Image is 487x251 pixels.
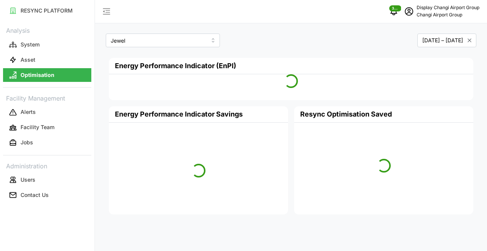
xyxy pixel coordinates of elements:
[3,38,91,51] button: System
[21,123,54,131] p: Facility Team
[3,136,91,150] button: Jobs
[3,187,91,203] a: Contact Us
[115,109,243,119] h4: Energy Performance Indicator Savings
[21,7,73,14] p: RESYNC PLATFORM
[3,106,91,119] button: Alerts
[3,120,91,135] a: Facility Team
[300,109,392,119] h4: Resync Optimisation Saved
[392,6,399,11] span: 3632
[3,173,91,187] button: Users
[3,24,91,35] p: Analysis
[3,67,91,83] a: Optimisation
[3,53,91,67] button: Asset
[3,37,91,52] a: System
[3,121,91,134] button: Facility Team
[21,56,35,64] p: Asset
[3,188,91,202] button: Contact Us
[21,108,36,116] p: Alerts
[21,176,35,184] p: Users
[3,160,91,171] p: Administration
[417,11,479,19] p: Changi Airport Group
[21,139,33,146] p: Jobs
[3,52,91,67] a: Asset
[21,71,54,79] p: Optimisation
[3,4,91,18] button: RESYNC PLATFORM
[386,4,401,19] button: notifications
[417,4,479,11] p: Display Changi Airport Group
[3,105,91,120] a: Alerts
[3,68,91,82] button: Optimisation
[3,3,91,18] a: RESYNC PLATFORM
[21,191,49,199] p: Contact Us
[417,34,476,47] button: [DATE] – [DATE]
[401,4,417,19] button: schedule
[21,41,40,48] p: System
[115,61,236,71] h4: Energy Performance Indicator (EnPI)
[3,92,91,103] p: Facility Management
[3,172,91,187] a: Users
[3,135,91,150] a: Jobs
